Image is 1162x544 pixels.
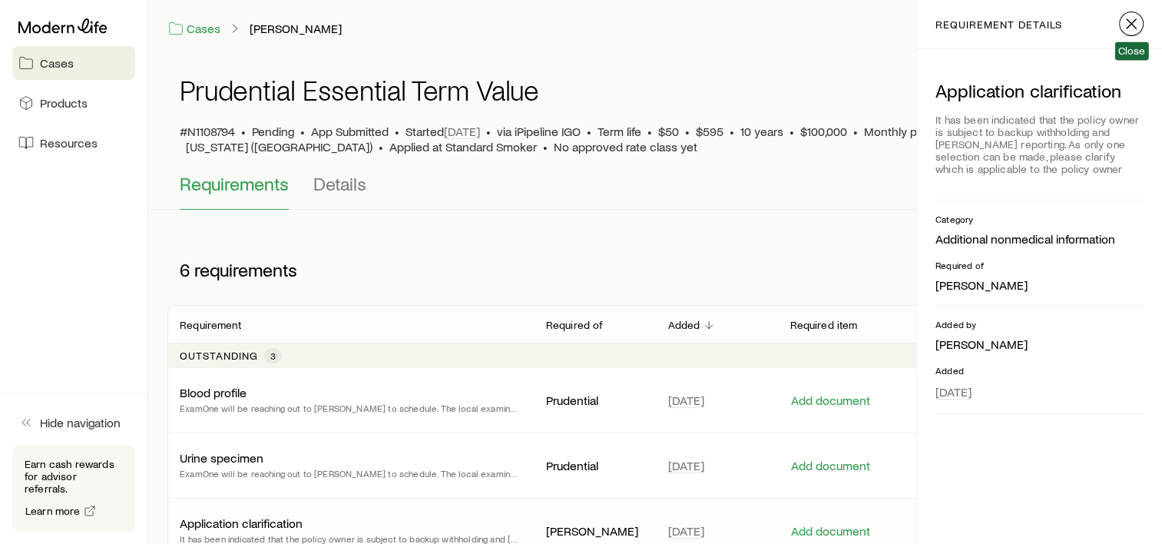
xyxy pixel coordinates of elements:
span: Products [40,95,88,111]
p: Category [935,213,1144,225]
p: Application clarification [180,516,303,531]
div: Application details tabs [180,173,1131,210]
a: Resources [12,126,135,160]
p: ExamOne will be reaching out to [PERSON_NAME] to schedule. The local examiner's number is 402.895... [180,400,521,416]
span: No approved rate class yet [554,139,697,154]
span: 10 years [740,124,783,139]
span: Learn more [25,506,81,516]
span: $100,000 [800,124,847,139]
h1: Prudential Essential Term Value [180,75,539,105]
span: [DATE] [935,384,972,400]
span: Close [1118,45,1146,57]
span: [DATE] [668,458,704,473]
p: Additional nonmedical information [935,231,1144,247]
span: Requirements [180,173,289,194]
span: [US_STATE] ([GEOGRAPHIC_DATA]) [186,139,372,154]
span: Term life [598,124,641,139]
span: 6 [180,259,190,280]
p: Blood profile [180,385,247,400]
span: [DATE] [668,393,704,408]
p: Pending [252,124,294,139]
p: [PERSON_NAME] [935,337,1144,352]
span: 3 [270,350,276,362]
span: • [730,124,734,139]
span: • [543,139,548,154]
span: • [379,139,383,154]
div: Earn cash rewards for advisor referrals.Learn more [12,446,135,532]
span: Applied at Standard Smoker [389,139,537,154]
span: #N1108794 [180,124,235,139]
p: Required of [935,259,1144,271]
p: Prudential [546,458,644,473]
a: Cases [167,20,221,38]
p: Added by [935,318,1144,330]
p: Started [406,124,480,139]
span: • [647,124,652,139]
span: Details [313,173,366,194]
p: Earn cash rewards for advisor referrals. [25,458,123,495]
span: • [587,124,591,139]
p: Required of [546,319,604,331]
span: • [241,124,246,139]
p: Added [935,364,1144,376]
span: [DATE] [444,124,480,139]
span: $50 [658,124,679,139]
p: Application clarification [935,80,1144,101]
p: Prudential [546,393,644,408]
span: via iPipeline IGO [497,124,581,139]
span: Resources [40,135,98,151]
p: Requirement [180,319,241,331]
p: requirement details [935,18,1062,31]
span: [DATE] [668,523,704,539]
p: ExamOne will be reaching out to [PERSON_NAME] to schedule. The local examiner's number is 402.895... [180,466,521,481]
button: Add document [790,459,870,473]
p: Outstanding [180,350,258,362]
div: It has been indicated that the policy owner is subject to backup withholding and [PERSON_NAME] re... [935,108,1144,181]
span: • [790,124,794,139]
a: [PERSON_NAME] [249,22,343,36]
span: • [685,124,690,139]
p: Required item [790,319,857,331]
p: Urine specimen [180,450,263,466]
p: Added [668,319,700,331]
span: • [486,124,491,139]
span: requirements [194,259,297,280]
button: Add document [790,524,870,539]
span: • [395,124,399,139]
p: [PERSON_NAME] [546,523,644,539]
span: Hide navigation [40,415,121,430]
a: Cases [12,46,135,80]
button: Hide navigation [12,406,135,440]
span: $595 [696,124,723,139]
a: Products [12,86,135,120]
p: [PERSON_NAME] [935,277,1144,293]
span: App Submitted [311,124,389,139]
span: Cases [40,55,74,71]
span: Monthly payout [864,124,946,139]
button: Add document [790,393,870,408]
span: • [300,124,305,139]
span: • [853,124,858,139]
